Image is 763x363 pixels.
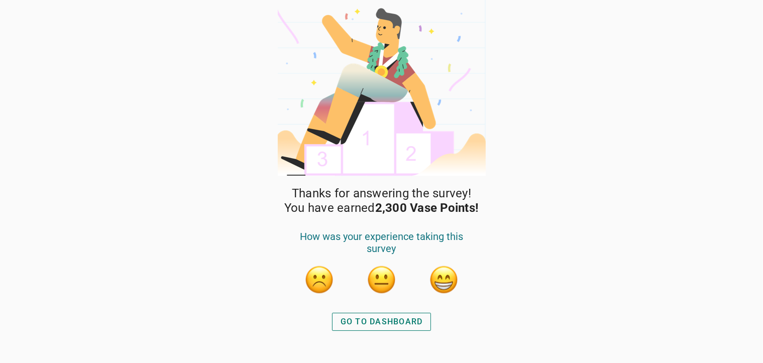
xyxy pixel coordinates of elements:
div: GO TO DASHBOARD [341,316,423,328]
div: How was your experience taking this survey [288,230,475,265]
span: Thanks for answering the survey! [292,186,471,201]
button: GO TO DASHBOARD [332,313,431,331]
strong: 2,300 Vase Points! [375,201,479,215]
span: You have earned [284,201,479,215]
